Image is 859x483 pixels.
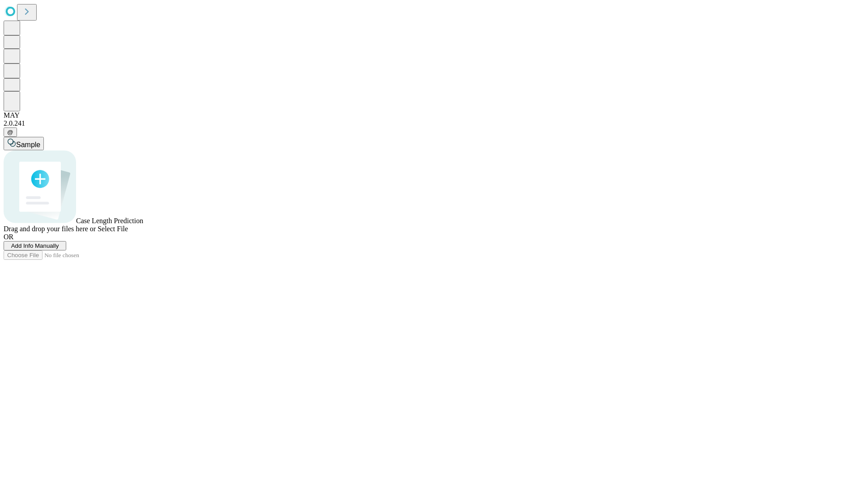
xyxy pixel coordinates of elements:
div: 2.0.241 [4,119,855,127]
span: Select File [98,225,128,233]
span: @ [7,129,13,136]
span: Case Length Prediction [76,217,143,225]
span: OR [4,233,13,241]
button: @ [4,127,17,137]
button: Sample [4,137,44,150]
div: MAY [4,111,855,119]
span: Sample [16,141,40,148]
span: Drag and drop your files here or [4,225,96,233]
button: Add Info Manually [4,241,66,250]
span: Add Info Manually [11,242,59,249]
